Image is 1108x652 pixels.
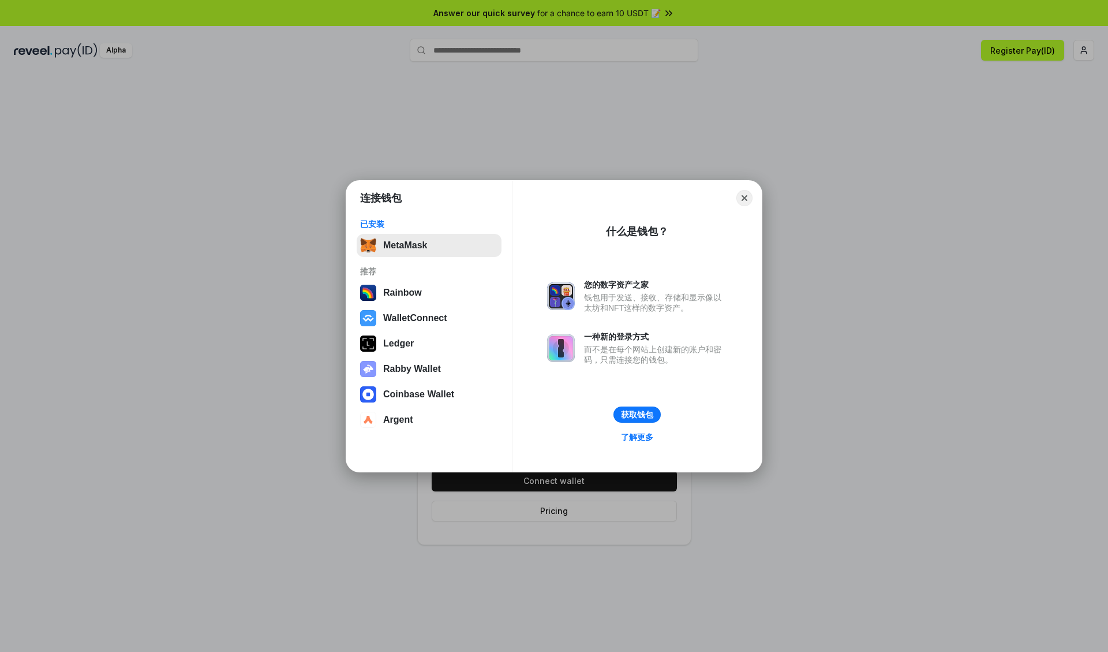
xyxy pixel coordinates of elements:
[383,364,441,374] div: Rabby Wallet
[357,357,501,381] button: Rabby Wallet
[383,338,414,349] div: Ledger
[357,307,501,330] button: WalletConnect
[584,344,727,365] div: 而不是在每个网站上创建新的账户和密码，只需连接您的钱包。
[584,331,727,342] div: 一种新的登录方式
[547,334,575,362] img: svg+xml,%3Csvg%20xmlns%3D%22http%3A%2F%2Fwww.w3.org%2F2000%2Fsvg%22%20fill%3D%22none%22%20viewBox...
[360,191,402,205] h1: 连接钱包
[360,386,376,403] img: svg+xml,%3Csvg%20width%3D%2228%22%20height%3D%2228%22%20viewBox%3D%220%200%2028%2028%22%20fill%3D...
[383,389,454,400] div: Coinbase Wallet
[584,292,727,313] div: 钱包用于发送、接收、存储和显示像以太坊和NFT这样的数字资产。
[360,336,376,352] img: svg+xml,%3Csvg%20xmlns%3D%22http%3A%2F%2Fwww.w3.org%2F2000%2Fsvg%22%20width%3D%2228%22%20height%3...
[621,409,653,420] div: 获取钱包
[360,237,376,254] img: svg+xml,%3Csvg%20fill%3D%22none%22%20height%3D%2233%22%20viewBox%3D%220%200%2035%2033%22%20width%...
[360,285,376,301] img: svg+xml,%3Csvg%20width%3D%22120%22%20height%3D%22120%22%20viewBox%3D%220%200%20120%20120%22%20fil...
[360,361,376,377] img: svg+xml,%3Csvg%20xmlns%3D%22http%3A%2F%2Fwww.w3.org%2F2000%2Fsvg%22%20fill%3D%22none%22%20viewBox...
[383,240,427,251] div: MetaMask
[584,280,727,290] div: 您的数字资产之家
[357,408,501,431] button: Argent
[360,310,376,326] img: svg+xml,%3Csvg%20width%3D%2228%22%20height%3D%2228%22%20viewBox%3D%220%200%2028%2028%22%20fill%3D...
[383,313,447,323] div: WalletConnect
[357,332,501,355] button: Ledger
[357,234,501,257] button: MetaMask
[621,432,653,442] div: 了解更多
[736,190,753,206] button: Close
[360,412,376,428] img: svg+xml,%3Csvg%20width%3D%2228%22%20height%3D%2228%22%20viewBox%3D%220%200%2028%2028%22%20fill%3D...
[357,383,501,406] button: Coinbase Wallet
[614,430,660,445] a: 了解更多
[613,407,661,423] button: 获取钱包
[606,225,668,239] div: 什么是钱包？
[547,282,575,310] img: svg+xml,%3Csvg%20xmlns%3D%22http%3A%2F%2Fwww.w3.org%2F2000%2Fsvg%22%20fill%3D%22none%22%20viewBox...
[383,288,422,298] div: Rainbow
[383,415,413,425] div: Argent
[360,266,498,277] div: 推荐
[360,219,498,229] div: 已安装
[357,281,501,304] button: Rainbow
